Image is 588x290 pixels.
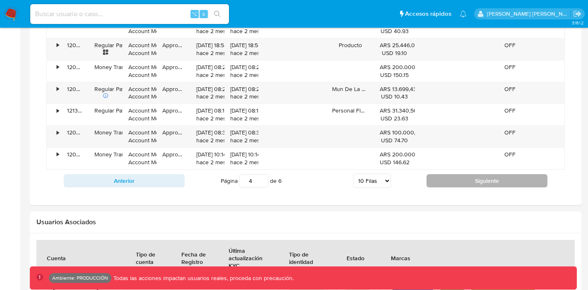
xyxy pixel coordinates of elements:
a: Notificaciones [460,10,467,17]
p: horacio.montalvetti@mercadolibre.com [487,10,571,18]
button: search-icon [209,8,226,20]
span: 3.161.2 [572,19,584,26]
h2: Usuarios Asociados [36,218,575,226]
p: Ambiente: PRODUCCIÓN [52,276,108,280]
p: Todas las acciones impactan usuarios reales, proceda con precaución. [111,274,294,282]
span: ⌥ [191,10,198,18]
span: Accesos rápidos [405,10,451,18]
span: s [202,10,205,18]
input: Buscar usuario o caso... [30,9,229,19]
a: Salir [573,10,582,18]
